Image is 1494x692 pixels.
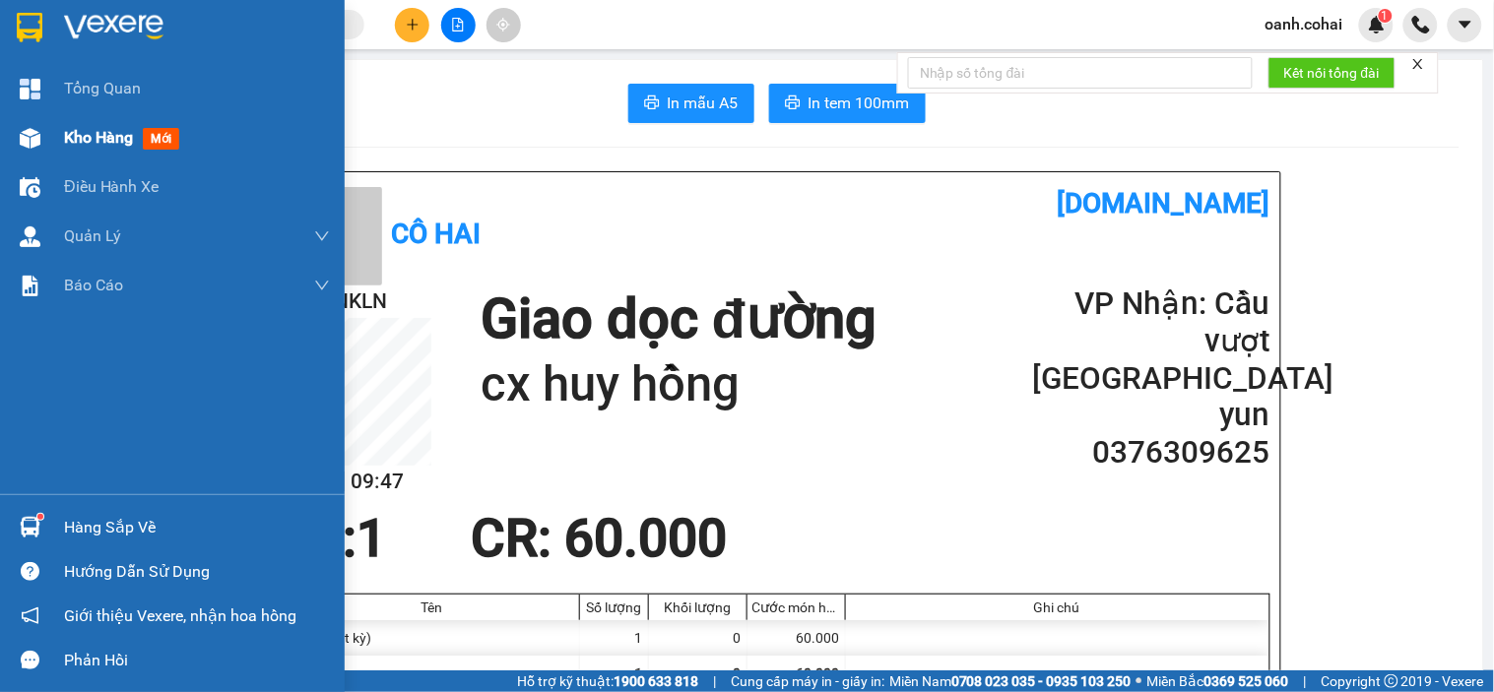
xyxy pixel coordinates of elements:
span: 1 [357,508,387,569]
img: warehouse-icon [20,177,40,198]
span: caret-down [1457,16,1474,33]
span: ⚪️ [1137,677,1142,685]
span: file-add [451,18,465,31]
input: Nhập số tổng đài [908,57,1253,89]
div: Hướng dẫn sử dụng [64,557,330,587]
div: Phản hồi [64,646,330,675]
span: 60.000 [797,665,840,681]
div: 60.000 [747,620,846,656]
span: oanh.cohai [1250,12,1359,36]
span: CR : 60.000 [471,508,727,569]
span: In mẫu A5 [668,91,739,115]
h2: [DATE] 09:47 [284,466,431,498]
strong: 0708 023 035 - 0935 103 250 [951,673,1132,689]
button: printerIn tem 100mm [769,84,926,123]
h1: cx huy hồng [481,353,877,416]
span: Điều hành xe [64,174,160,199]
img: logo-vxr [17,13,42,42]
span: 0 [734,665,742,681]
h2: VP Nhận: Cầu vượt [GEOGRAPHIC_DATA] [1033,285,1269,397]
span: Quản Lý [64,223,121,248]
span: Kho hàng [64,128,133,147]
button: file-add [441,8,476,42]
img: warehouse-icon [20,226,40,247]
span: message [21,651,39,669]
span: notification [21,606,39,625]
img: warehouse-icon [20,128,40,149]
b: Cô Hai [392,218,482,250]
span: Hỗ trợ kỹ thuật: [517,670,698,692]
span: printer [785,94,801,113]
div: 1 [580,620,649,656]
span: down [314,278,330,293]
div: Tên [290,599,574,615]
img: warehouse-icon [20,517,40,537]
div: Khối lượng [654,599,742,615]
button: printerIn mẫu A5 [628,84,754,123]
span: 1 [635,665,643,681]
b: [DOMAIN_NAME] [1058,187,1270,220]
span: Cung cấp máy in - giấy in: [731,670,884,692]
span: Tổng Quan [64,76,141,100]
sup: 1 [37,514,43,520]
span: Báo cáo [64,273,123,297]
span: mới [143,128,179,150]
span: Gửi: [176,75,214,98]
span: | [1304,670,1307,692]
h2: QZR8NKLN [9,61,109,92]
span: [DATE] 09:47 [176,53,248,68]
img: icon-new-feature [1368,16,1386,33]
span: close [1411,57,1425,71]
div: Hàng sắp về [64,513,330,542]
span: AyunPa [176,107,246,131]
span: 1bao [176,136,242,170]
img: solution-icon [20,276,40,296]
span: Giới thiệu Vexere, nhận hoa hồng [64,603,296,628]
span: down [314,228,330,244]
h1: Giao dọc đường [481,285,877,353]
div: 0 [649,620,747,656]
span: plus [406,18,420,31]
button: caret-down [1448,8,1482,42]
span: Miền Nam [889,670,1132,692]
button: plus [395,8,429,42]
span: | [713,670,716,692]
span: Miền Bắc [1147,670,1289,692]
div: Số lượng [585,599,643,615]
h2: yun [1033,397,1269,434]
button: Kết nối tổng đài [1268,57,1396,89]
span: question-circle [21,562,39,581]
strong: 1900 633 818 [614,673,698,689]
div: 1bao (Bất kỳ) [285,620,580,656]
img: dashboard-icon [20,79,40,99]
span: In tem 100mm [809,91,910,115]
span: Kết nối tổng đài [1284,62,1380,84]
button: aim [487,8,521,42]
b: Cô Hai [50,14,132,43]
span: printer [644,94,660,113]
h2: QZR8NKLN [284,285,431,318]
img: phone-icon [1412,16,1430,33]
div: Ghi chú [851,599,1265,615]
h2: 0376309625 [1033,434,1269,472]
strong: 0369 525 060 [1204,673,1289,689]
span: aim [496,18,510,31]
sup: 1 [1379,9,1393,23]
span: copyright [1385,674,1398,688]
span: 1 [1382,9,1389,23]
div: Cước món hàng [752,599,840,615]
